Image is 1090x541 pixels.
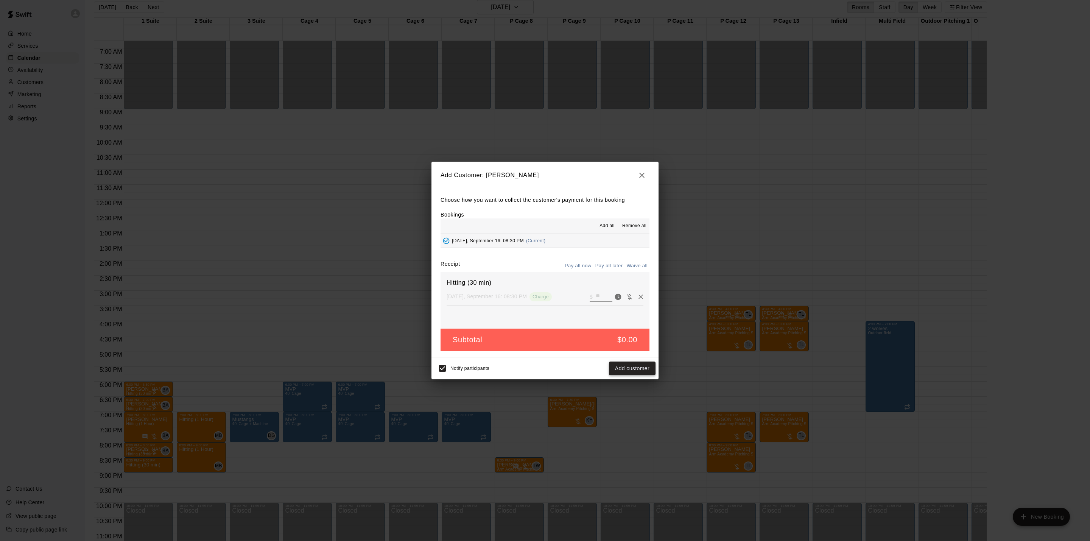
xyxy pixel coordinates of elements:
[447,293,527,300] p: [DATE], September 16: 08:30 PM
[612,293,624,299] span: Pay now
[635,291,646,302] button: Remove
[599,222,615,230] span: Add all
[453,335,482,345] h5: Subtotal
[590,293,593,301] p: $
[622,222,646,230] span: Remove all
[595,220,619,232] button: Add all
[593,260,625,272] button: Pay all later
[617,335,637,345] h5: $0.00
[452,238,524,243] span: [DATE], September 16: 08:30 PM
[441,195,649,205] p: Choose how you want to collect the customer's payment for this booking
[441,212,464,218] label: Bookings
[441,235,452,246] button: Added - Collect Payment
[450,366,489,371] span: Notify participants
[441,234,649,248] button: Added - Collect Payment[DATE], September 16: 08:30 PM(Current)
[619,220,649,232] button: Remove all
[624,293,635,299] span: Waive payment
[563,260,593,272] button: Pay all now
[624,260,649,272] button: Waive all
[447,278,643,288] h6: Hitting (30 min)
[526,238,546,243] span: (Current)
[441,260,460,272] label: Receipt
[609,362,656,376] button: Add customer
[431,162,659,189] h2: Add Customer: [PERSON_NAME]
